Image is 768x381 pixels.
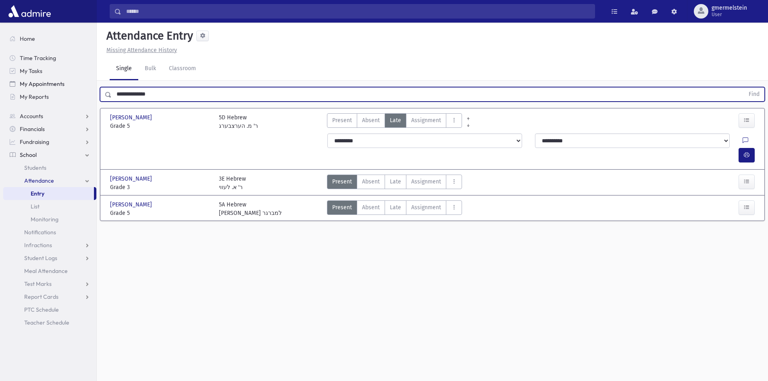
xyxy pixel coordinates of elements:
[3,32,96,45] a: Home
[3,239,96,252] a: Infractions
[712,11,747,18] span: User
[3,290,96,303] a: Report Cards
[138,58,162,80] a: Bulk
[332,177,352,186] span: Present
[24,254,57,262] span: Student Logs
[20,112,43,120] span: Accounts
[106,47,177,54] u: Missing Attendance History
[110,175,154,183] span: [PERSON_NAME]
[24,242,52,249] span: Infractions
[390,116,401,125] span: Late
[20,93,49,100] span: My Reports
[3,316,96,329] a: Teacher Schedule
[744,87,764,101] button: Find
[362,116,380,125] span: Absent
[110,122,211,130] span: Grade 5
[20,80,65,87] span: My Appointments
[390,203,401,212] span: Late
[3,200,96,213] a: List
[162,58,202,80] a: Classroom
[31,203,40,210] span: List
[3,110,96,123] a: Accounts
[103,29,193,43] h5: Attendance Entry
[24,293,58,300] span: Report Cards
[31,190,44,197] span: Entry
[219,200,282,217] div: 5A Hebrew [PERSON_NAME] למברגר
[103,47,177,54] a: Missing Attendance History
[6,3,53,19] img: AdmirePro
[24,280,52,287] span: Test Marks
[110,183,211,192] span: Grade 3
[20,54,56,62] span: Time Tracking
[3,123,96,135] a: Financials
[31,216,58,223] span: Monitoring
[3,187,94,200] a: Entry
[24,319,69,326] span: Teacher Schedule
[3,148,96,161] a: School
[20,151,37,158] span: School
[110,113,154,122] span: [PERSON_NAME]
[3,264,96,277] a: Meal Attendance
[327,113,462,130] div: AttTypes
[24,177,54,184] span: Attendance
[3,303,96,316] a: PTC Schedule
[3,77,96,90] a: My Appointments
[110,58,138,80] a: Single
[390,177,401,186] span: Late
[3,226,96,239] a: Notifications
[20,35,35,42] span: Home
[110,209,211,217] span: Grade 5
[3,135,96,148] a: Fundraising
[24,164,46,171] span: Students
[3,252,96,264] a: Student Logs
[3,65,96,77] a: My Tasks
[3,174,96,187] a: Attendance
[24,267,68,275] span: Meal Attendance
[20,138,49,146] span: Fundraising
[411,203,441,212] span: Assignment
[332,116,352,125] span: Present
[219,113,258,130] div: 5D Hebrew ר' מ. הערצבערג
[110,200,154,209] span: [PERSON_NAME]
[327,200,462,217] div: AttTypes
[3,52,96,65] a: Time Tracking
[3,161,96,174] a: Students
[20,67,42,75] span: My Tasks
[20,125,45,133] span: Financials
[362,177,380,186] span: Absent
[712,5,747,11] span: gmermelstein
[219,175,246,192] div: 3E Hebrew ר' א. לעווי
[362,203,380,212] span: Absent
[24,306,59,313] span: PTC Schedule
[332,203,352,212] span: Present
[327,175,462,192] div: AttTypes
[3,90,96,103] a: My Reports
[3,213,96,226] a: Monitoring
[411,177,441,186] span: Assignment
[411,116,441,125] span: Assignment
[121,4,595,19] input: Search
[24,229,56,236] span: Notifications
[3,277,96,290] a: Test Marks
